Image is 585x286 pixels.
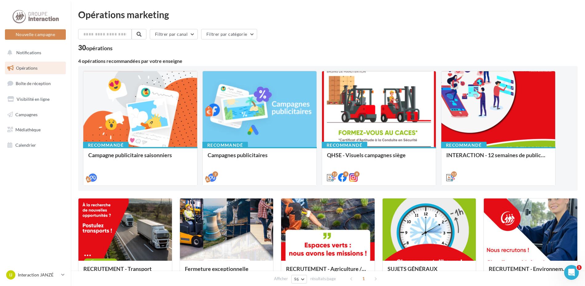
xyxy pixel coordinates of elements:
div: 8 [354,171,360,177]
div: INTERACTION - 12 semaines de publication [446,152,550,164]
div: 8 [343,171,348,177]
div: 12 [332,171,337,177]
div: Recommandé [322,142,367,149]
a: Opérations [4,62,67,75]
div: Recommandé [202,142,248,149]
div: SUJETS GÉNÉRAUX [388,266,471,278]
a: Campagnes [4,108,67,121]
span: Notifications [16,50,41,55]
button: Filtrer par canal [150,29,198,39]
a: Calendrier [4,139,67,152]
a: Visibilité en ligne [4,93,67,106]
div: 2 [213,171,218,177]
div: RECRUTEMENT - Environnement [489,266,572,278]
p: Interaction JANZÉ [18,272,59,278]
span: 1 [359,274,368,284]
div: Recommandé [441,142,487,149]
div: QHSE - Visuels campagnes siège [327,152,431,164]
div: RECRUTEMENT - Transport [83,266,167,278]
button: 96 [291,275,307,284]
div: 4 opérations recommandées par votre enseigne [78,59,578,63]
a: Boîte de réception [4,77,67,90]
span: Opérations [16,65,38,71]
span: Campagnes [15,112,38,117]
div: RECRUTEMENT - Agriculture / Espaces verts [286,266,370,278]
div: Opérations marketing [78,10,578,19]
span: Boîte de réception [16,81,51,86]
span: résultats/page [310,276,336,282]
a: IJ Interaction JANZÉ [5,269,66,281]
span: Calendrier [15,142,36,148]
div: Campagnes publicitaires [208,152,312,164]
button: Nouvelle campagne [5,29,66,40]
div: 12 [451,171,457,177]
span: IJ [9,272,12,278]
div: Fermeture exceptionnelle [185,266,269,278]
a: Médiathèque [4,123,67,136]
div: Recommandé [83,142,129,149]
div: opérations [86,45,113,51]
div: Campagne publicitaire saisonniers [88,152,192,164]
button: Filtrer par catégorie [201,29,257,39]
button: Notifications [4,46,65,59]
span: Médiathèque [15,127,41,132]
span: Afficher [274,276,288,282]
span: 1 [577,265,582,270]
iframe: Intercom live chat [564,265,579,280]
span: 96 [294,277,299,282]
span: Visibilité en ligne [17,96,50,102]
div: 30 [78,44,113,51]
